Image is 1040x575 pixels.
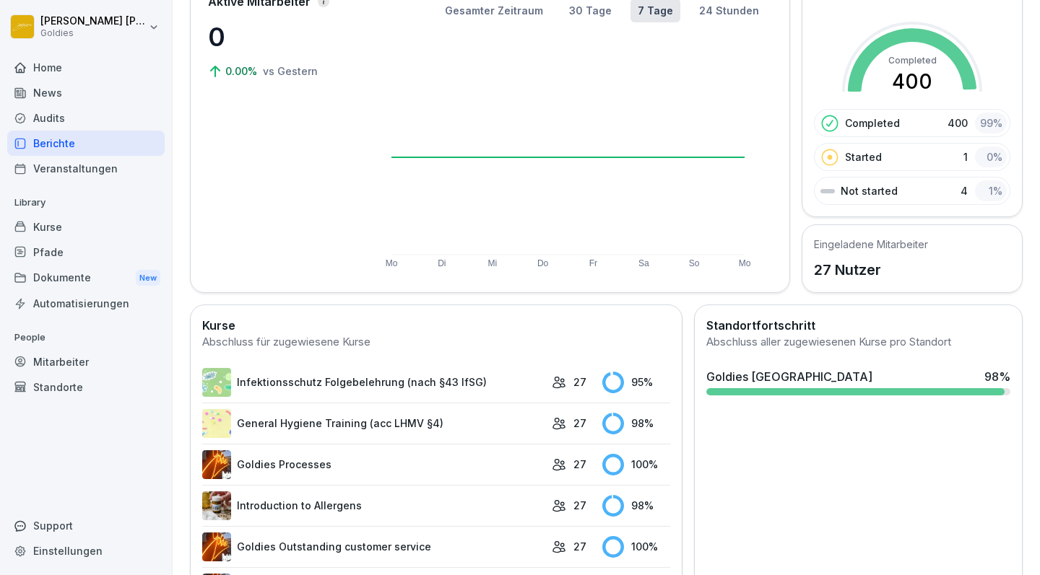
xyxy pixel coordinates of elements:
p: Completed [845,115,900,131]
p: 27 [573,457,586,472]
p: 27 [573,539,586,554]
a: Berichte [7,131,165,156]
div: 100 % [602,454,671,475]
p: [PERSON_NAME] [PERSON_NAME] [40,15,146,27]
a: Veranstaltungen [7,156,165,181]
p: 27 [573,498,586,513]
div: 1 % [975,180,1007,201]
a: Introduction to Allergens [202,491,545,520]
img: tgff07aey9ahi6f4hltuk21p.png [202,368,231,397]
img: dstmp2epwm636xymg8o1eqib.png [202,450,231,479]
text: Mo [739,258,751,268]
div: 98 % [602,495,671,517]
h5: Eingeladene Mitarbeiter [814,237,928,252]
p: 4 [961,183,968,198]
div: 0 % [975,146,1007,167]
p: Goldies [40,28,146,38]
img: dxikevl05c274fqjcx4fmktu.png [202,491,231,520]
div: Abschluss für zugewiesene Kurse [202,334,670,351]
a: Einstellungen [7,538,165,563]
text: Do [537,258,549,268]
p: People [7,326,165,349]
a: Infektionsschutz Folgebelehrung (nach §43 IfSG) [202,368,545,397]
div: Goldies [GEOGRAPHIC_DATA] [706,368,872,385]
h2: Kurse [202,317,670,334]
a: Home [7,55,165,80]
p: 0 [208,17,352,56]
div: New [136,270,160,286]
p: Library [7,191,165,214]
text: Di [438,258,446,268]
p: Started [845,149,882,164]
p: 27 Nutzer [814,259,928,281]
text: Mo [386,258,398,268]
a: Audits [7,105,165,131]
a: Pfade [7,240,165,265]
a: Goldies Outstanding customer service [202,532,545,561]
a: Standorte [7,374,165,400]
p: Not started [841,183,898,198]
a: DokumenteNew [7,265,165,291]
p: 0.00% [225,63,260,79]
a: Goldies [GEOGRAPHIC_DATA]98% [701,362,1016,401]
a: News [7,80,165,105]
text: Sa [638,258,649,268]
p: 27 [573,374,586,390]
div: Dokumente [7,265,165,291]
p: 400 [948,115,968,131]
h2: Standortfortschritt [706,317,1010,334]
div: 98 % [984,368,1010,385]
text: So [689,258,700,268]
text: Fr [589,258,597,268]
img: rd8noi9myd5hshrmayjayi2t.png [202,409,231,438]
p: 1 [963,149,968,164]
img: p739flnsdh8gpse8zjqpm4at.png [202,532,231,561]
p: vs Gestern [263,63,318,79]
div: 99 % [975,113,1007,133]
a: Goldies Processes [202,450,545,479]
a: Automatisierungen [7,291,165,316]
a: General Hygiene Training (acc LHMV §4) [202,409,545,438]
div: 95 % [602,372,671,393]
text: Mi [487,258,497,268]
div: 98 % [602,413,671,434]
div: 100 % [602,536,671,558]
div: Abschluss aller zugewiesenen Kurse pro Standort [706,334,1010,351]
div: Support [7,513,165,538]
p: 27 [573,416,586,431]
a: Kurse [7,214,165,240]
a: Mitarbeiter [7,349,165,374]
